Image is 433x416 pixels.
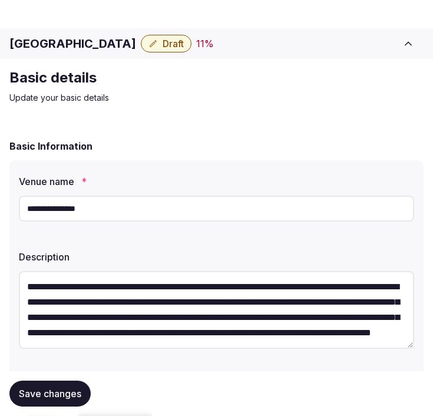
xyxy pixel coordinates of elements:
[9,68,405,87] h2: Basic details
[163,38,184,49] span: Draft
[19,252,414,262] label: Description
[9,139,92,153] h2: Basic Information
[9,381,91,407] button: Save changes
[141,35,191,52] button: Draft
[19,177,414,186] label: Venue name
[19,388,81,400] span: Save changes
[9,35,136,52] h1: [GEOGRAPHIC_DATA]
[393,31,424,57] button: Toggle sidebar
[196,37,214,51] div: 11 %
[196,37,214,51] button: 11%
[9,92,405,104] p: Update your basic details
